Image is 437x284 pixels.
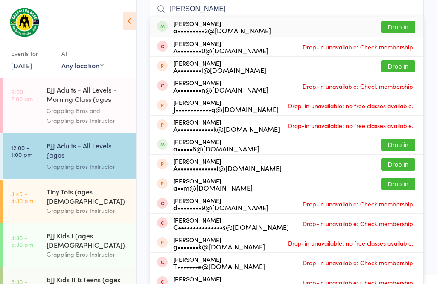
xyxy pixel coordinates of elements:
[173,158,282,171] div: [PERSON_NAME]
[381,21,415,33] button: Drop in
[3,223,136,267] a: 4:30 -5:30 pmBJJ Kids I (ages [DEMOGRAPHIC_DATA])Grappling Bros Instructor
[47,162,129,171] div: Grappling Bros Instructor
[173,40,268,54] div: [PERSON_NAME]
[381,60,415,72] button: Drop in
[173,217,289,230] div: [PERSON_NAME]
[11,88,33,102] time: 6:00 - 7:00 am
[9,6,41,38] img: Grappling Bros Wollongong
[300,217,415,230] span: Drop-in unavailable: Check membership
[11,234,33,248] time: 4:30 - 5:30 pm
[173,106,279,113] div: J••••••••••••g@[DOMAIN_NAME]
[173,119,280,132] div: [PERSON_NAME]
[300,197,415,210] span: Drop-in unavailable: Check membership
[173,184,253,191] div: a••m@[DOMAIN_NAME]
[381,178,415,190] button: Drop in
[11,46,53,61] div: Events for
[381,139,415,151] button: Drop in
[47,85,129,106] div: BJJ Adults - All Levels - Morning Class (ages [DEMOGRAPHIC_DATA]+)
[3,180,136,223] a: 3:45 -4:30 pmTiny Tots (ages [DEMOGRAPHIC_DATA])Grappling Bros Instructor
[286,237,415,249] span: Drop-in unavailable: no free classes available.
[11,61,32,70] a: [DATE]
[47,187,129,206] div: Tiny Tots (ages [DEMOGRAPHIC_DATA])
[286,119,415,132] span: Drop-in unavailable: no free classes available.
[173,138,259,152] div: [PERSON_NAME]
[3,133,136,179] a: 12:00 -1:00 pmBJJ Adults - All Levels (ages [DEMOGRAPHIC_DATA]+)Grappling Bros Instructor
[300,80,415,93] span: Drop-in unavailable: Check membership
[173,67,266,73] div: A••••••••l@[DOMAIN_NAME]
[173,263,265,270] div: T•••••••e@[DOMAIN_NAME]
[173,145,259,152] div: a•••••8@[DOMAIN_NAME]
[173,256,265,270] div: [PERSON_NAME]
[381,158,415,171] button: Drop in
[47,206,129,215] div: Grappling Bros Instructor
[11,190,33,204] time: 3:45 - 4:30 pm
[173,197,268,211] div: [PERSON_NAME]
[173,99,279,113] div: [PERSON_NAME]
[173,177,253,191] div: [PERSON_NAME]
[173,60,266,73] div: [PERSON_NAME]
[300,41,415,53] span: Drop-in unavailable: Check membership
[47,249,129,259] div: Grappling Bros Instructor
[3,78,136,133] a: 6:00 -7:00 amBJJ Adults - All Levels - Morning Class (ages [DEMOGRAPHIC_DATA]+)Grappling Bros and...
[61,46,104,61] div: At
[47,106,129,125] div: Grappling Bros and Grappling Bros Instructor
[173,236,265,250] div: [PERSON_NAME]
[286,99,415,112] span: Drop-in unavailable: no free classes available.
[61,61,104,70] div: Any location
[173,165,282,171] div: A•••••••••••••t@[DOMAIN_NAME]
[173,86,268,93] div: A••••••••n@[DOMAIN_NAME]
[173,125,280,132] div: A••••••••••••k@[DOMAIN_NAME]
[47,141,129,162] div: BJJ Adults - All Levels (ages [DEMOGRAPHIC_DATA]+)
[173,20,271,34] div: [PERSON_NAME]
[11,144,32,158] time: 12:00 - 1:00 pm
[47,231,129,249] div: BJJ Kids I (ages [DEMOGRAPHIC_DATA])
[300,256,415,269] span: Drop-in unavailable: Check membership
[173,47,268,54] div: A••••••••0@[DOMAIN_NAME]
[173,79,268,93] div: [PERSON_NAME]
[173,223,289,230] div: C•••••••••••••••s@[DOMAIN_NAME]
[173,204,268,211] div: d••••••••9@[DOMAIN_NAME]
[173,243,265,250] div: g•••••••k@[DOMAIN_NAME]
[173,27,271,34] div: a•••••••••2@[DOMAIN_NAME]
